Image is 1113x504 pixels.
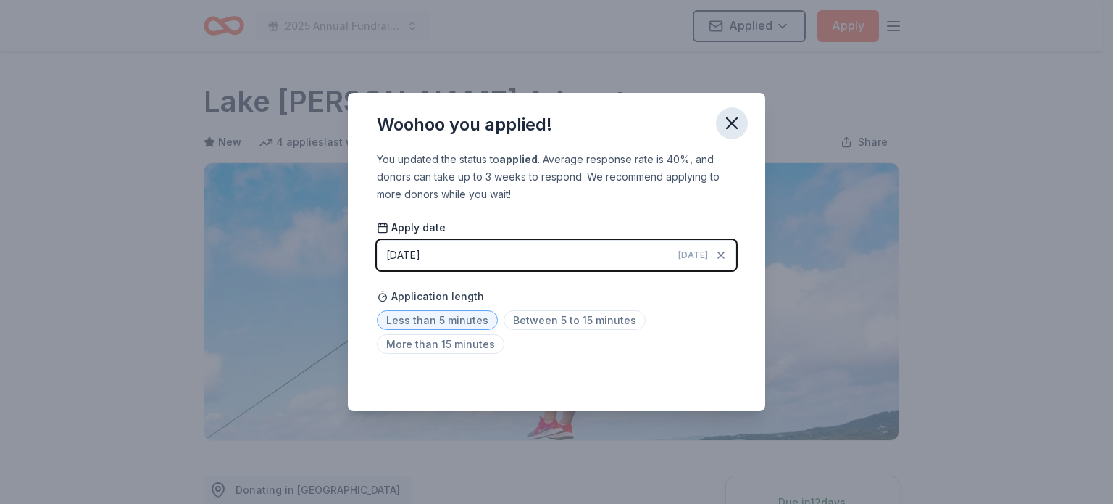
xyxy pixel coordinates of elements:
span: Apply date [377,220,446,235]
span: Application length [377,288,484,305]
div: You updated the status to . Average response rate is 40%, and donors can take up to 3 weeks to re... [377,151,736,203]
span: Less than 5 minutes [377,310,498,330]
span: [DATE] [678,249,708,261]
span: More than 15 minutes [377,334,504,354]
div: [DATE] [386,247,420,264]
b: applied [499,153,538,165]
span: Between 5 to 15 minutes [504,310,646,330]
div: Woohoo you applied! [377,113,552,136]
button: [DATE][DATE] [377,240,736,270]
